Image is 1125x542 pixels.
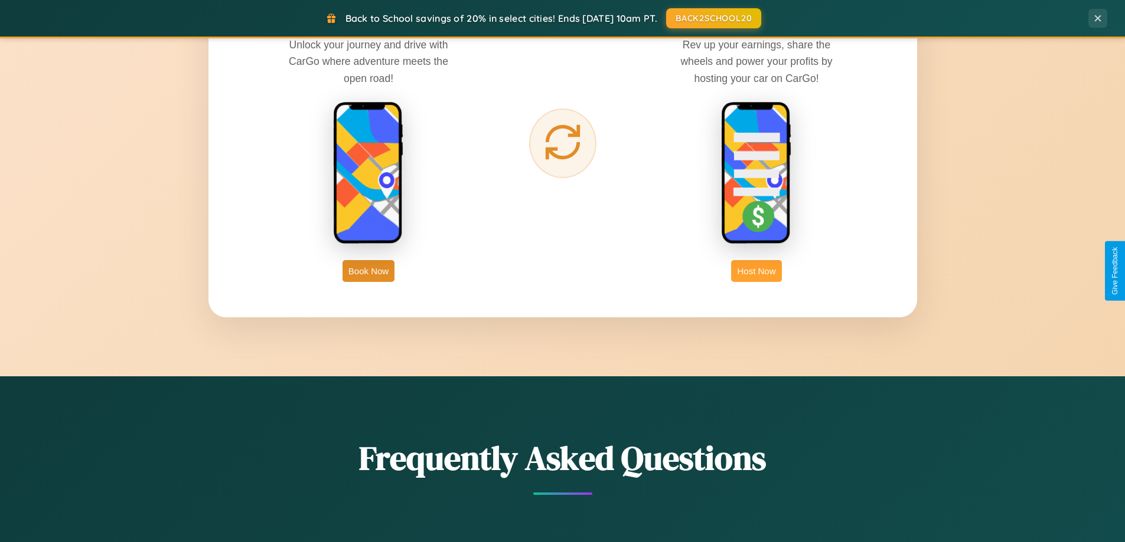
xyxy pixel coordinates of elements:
button: Host Now [731,260,781,282]
button: BACK2SCHOOL20 [666,8,761,28]
p: Rev up your earnings, share the wheels and power your profits by hosting your car on CarGo! [668,37,845,86]
div: Give Feedback [1111,247,1119,295]
span: Back to School savings of 20% in select cities! Ends [DATE] 10am PT. [345,12,657,24]
p: Unlock your journey and drive with CarGo where adventure meets the open road! [280,37,457,86]
button: Book Now [343,260,394,282]
h2: Frequently Asked Questions [208,435,917,481]
img: rent phone [333,101,404,245]
img: host phone [721,101,792,245]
